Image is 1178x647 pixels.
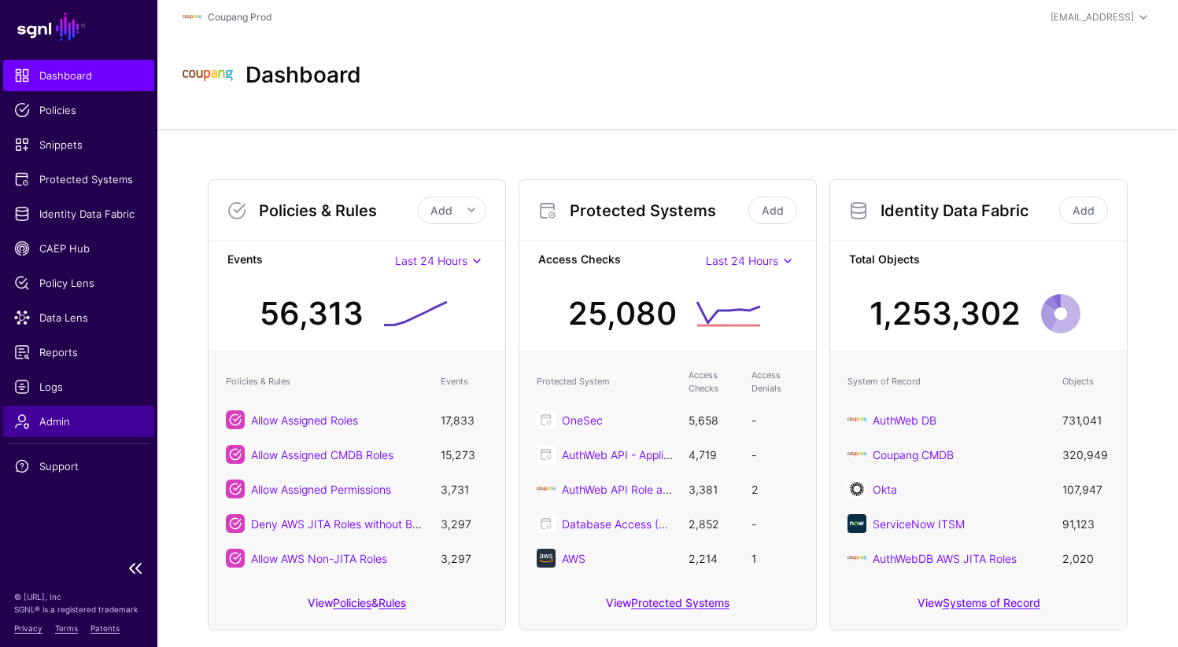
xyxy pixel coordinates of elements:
[870,290,1021,337] div: 1,253,302
[3,164,154,195] a: Protected Systems
[14,623,42,633] a: Privacy
[251,483,391,496] a: Allow Assigned Permissions
[681,437,744,472] td: 4,719
[433,403,496,437] td: 17,833
[14,458,143,474] span: Support
[3,94,154,126] a: Policies
[433,506,496,541] td: 3,297
[1054,472,1117,506] td: 107,947
[3,371,154,403] a: Logs
[744,472,807,506] td: 2
[840,361,1054,403] th: System of Record
[3,302,154,333] a: Data Lens
[379,596,406,609] a: Rules
[873,414,936,427] a: AuthWeb DB
[562,483,809,496] a: AuthWeb API Role and Permission Directory (v2)
[3,406,154,437] a: Admin
[744,541,807,575] td: 1
[744,506,807,541] td: -
[251,414,358,427] a: Allow Assigned Roles
[537,480,556,498] img: svg+xml;base64,PD94bWwgdmVyc2lvbj0iMS4wIiBlbmNvZGluZz0iVVRGLTgiIHN0YW5kYWxvbmU9Im5vIj8+CjwhLS0gQ3...
[537,549,556,568] img: svg+xml;base64,PHN2ZyB3aWR0aD0iNjQiIGhlaWdodD0iNjQiIHZpZXdCb3g9IjAgMCA2NCA2NCIgZmlsbD0ibm9uZSIgeG...
[881,201,1056,220] h3: Identity Data Fabric
[519,585,816,630] div: View
[433,437,496,472] td: 15,273
[529,361,681,403] th: Protected System
[246,62,361,89] h2: Dashboard
[14,275,143,291] span: Policy Lens
[14,241,143,256] span: CAEP Hub
[333,596,371,609] a: Policies
[847,549,866,568] img: svg+xml;base64,PHN2ZyBpZD0iTG9nbyIgeG1sbnM9Imh0dHA6Ly93d3cudzMub3JnLzIwMDAvc3ZnIiB3aWR0aD0iMTIxLj...
[681,361,744,403] th: Access Checks
[3,60,154,91] a: Dashboard
[209,585,505,630] div: View &
[681,403,744,437] td: 5,658
[830,585,1127,630] div: View
[14,137,143,153] span: Snippets
[251,552,387,565] a: Allow AWS Non-JITA Roles
[568,290,677,337] div: 25,080
[873,483,897,496] a: Okta
[562,414,603,427] a: OneSec
[208,11,271,23] a: Coupang Prod
[681,506,744,541] td: 2,852
[433,472,496,506] td: 3,731
[562,448,824,461] a: AuthWeb API - Applications, Roles, and Permissions
[251,448,393,461] a: Allow Assigned CMDB Roles
[259,201,418,220] h3: Policies & Rules
[14,414,143,429] span: Admin
[14,68,143,83] span: Dashboard
[3,267,154,299] a: Policy Lens
[3,336,154,368] a: Reports
[681,472,744,506] td: 3,381
[227,251,395,270] strong: Events
[1054,403,1117,437] td: 731,041
[1051,10,1134,24] div: [EMAIL_ADDRESS]
[1054,506,1117,541] td: 91,123
[1054,437,1117,472] td: 320,949
[433,361,496,403] th: Events
[433,541,496,575] td: 3,297
[183,8,201,27] img: svg+xml;base64,PHN2ZyBpZD0iTG9nbyIgeG1sbnM9Imh0dHA6Ly93d3cudzMub3JnLzIwMDAvc3ZnIiB3aWR0aD0iMTIxLj...
[744,437,807,472] td: -
[14,206,143,222] span: Identity Data Fabric
[14,102,143,118] span: Policies
[706,254,778,267] span: Last 24 Hours
[430,204,452,217] span: Add
[395,254,467,267] span: Last 24 Hours
[183,50,233,101] img: svg+xml;base64,PHN2ZyBpZD0iTG9nbyIgeG1sbnM9Imh0dHA6Ly93d3cudzMub3JnLzIwMDAvc3ZnIiB3aWR0aD0iMTIxLj...
[631,596,729,609] a: Protected Systems
[218,361,433,403] th: Policies & Rules
[847,445,866,464] img: svg+xml;base64,PHN2ZyBpZD0iTG9nbyIgeG1sbnM9Imh0dHA6Ly93d3cudzMub3JnLzIwMDAvc3ZnIiB3aWR0aD0iMTIxLj...
[873,552,1017,565] a: AuthWebDB AWS JITA Roles
[14,379,143,395] span: Logs
[1054,541,1117,575] td: 2,020
[570,201,745,220] h3: Protected Systems
[1054,361,1117,403] th: Objects
[847,514,866,533] img: svg+xml;base64,PHN2ZyB3aWR0aD0iNjQiIGhlaWdodD0iNjQiIHZpZXdCb3g9IjAgMCA2NCA2NCIgZmlsbD0ibm9uZSIgeG...
[562,517,697,531] a: Database Access (Secupi)
[943,596,1040,609] a: Systems of Record
[538,251,706,270] strong: Access Checks
[14,603,143,616] p: SGNL® is a registered trademark
[3,129,154,160] a: Snippets
[562,552,585,565] a: AWS
[847,480,866,498] img: svg+xml;base64,PHN2ZyB3aWR0aD0iNjQiIGhlaWdodD0iNjQiIHZpZXdCb3g9IjAgMCA2NCA2NCIgZmlsbD0ibm9uZSIgeG...
[3,233,154,264] a: CAEP Hub
[847,410,866,429] img: svg+xml;base64,PHN2ZyBpZD0iTG9nbyIgeG1sbnM9Imh0dHA6Ly93d3cudzMub3JnLzIwMDAvc3ZnIiB3aWR0aD0iMTIxLj...
[9,9,148,44] a: SGNL
[1059,197,1108,224] a: Add
[90,623,120,633] a: Patents
[849,251,1108,270] strong: Total Objects
[873,517,965,531] a: ServiceNow ITSM
[55,623,78,633] a: Terms
[681,541,744,575] td: 2,214
[744,361,807,403] th: Access Denials
[744,403,807,437] td: -
[3,198,154,230] a: Identity Data Fabric
[251,517,467,531] a: Deny AWS JITA Roles without BTS Tickets
[260,290,364,337] div: 56,313
[14,310,143,325] span: Data Lens
[14,171,143,187] span: Protected Systems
